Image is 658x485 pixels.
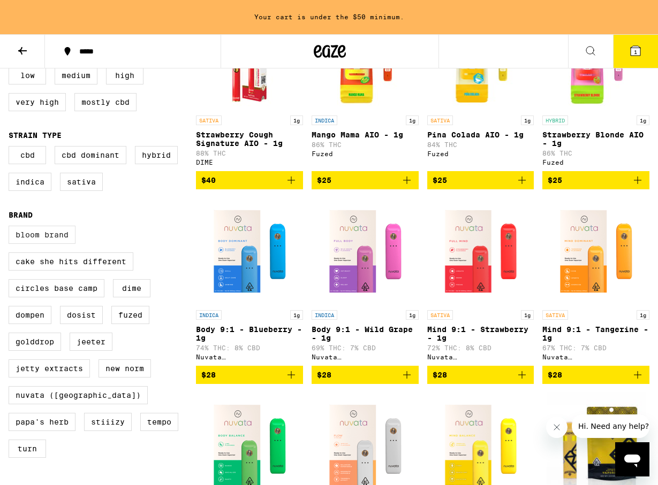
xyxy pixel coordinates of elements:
[548,371,562,379] span: $28
[542,150,649,157] p: 86% THC
[542,198,649,305] img: Nuvata (CA) - Mind 9:1 - Tangerine - 1g
[9,252,133,271] label: Cake She Hits Different
[201,176,216,184] span: $40
[427,198,534,305] img: Nuvata (CA) - Mind 9:1 - Strawberry - 1g
[542,198,649,366] a: Open page for Mind 9:1 - Tangerine - 1g from Nuvata (CA)
[60,173,103,191] label: Sativa
[427,366,534,384] button: Add to bag
[312,141,419,148] p: 86% THC
[406,310,419,320] p: 1g
[521,310,534,320] p: 1g
[106,66,143,84] label: High
[427,344,534,351] p: 72% THC: 8% CBD
[55,66,97,84] label: Medium
[140,413,178,431] label: Tempo
[427,130,534,139] p: Pina Colada AIO - 1g
[196,130,303,148] p: Strawberry Cough Signature AIO - 1g
[521,116,534,125] p: 1g
[196,3,303,171] a: Open page for Strawberry Cough Signature AIO - 1g from DIME
[542,310,568,320] p: SATIVA
[634,49,637,55] span: 1
[9,173,51,191] label: Indica
[9,146,46,164] label: CBD
[427,150,534,157] div: Fuzed
[312,130,419,139] p: Mango Mama AIO - 1g
[542,344,649,351] p: 67% THC: 7% CBD
[312,353,419,360] div: Nuvata ([GEOGRAPHIC_DATA])
[9,279,104,297] label: Circles Base Camp
[70,333,112,351] label: Jeeter
[196,116,222,125] p: SATIVA
[9,386,148,404] label: Nuvata ([GEOGRAPHIC_DATA])
[9,333,61,351] label: GoldDrop
[196,150,303,157] p: 88% THC
[427,171,534,189] button: Add to bag
[406,116,419,125] p: 1g
[546,417,568,438] iframe: Close message
[196,159,303,166] div: DIME
[548,176,562,184] span: $25
[9,226,75,244] label: Bloom Brand
[613,35,658,68] button: 1
[290,310,303,320] p: 1g
[99,359,151,378] label: New Norm
[84,413,132,431] label: STIIIZY
[196,344,303,351] p: 74% THC: 8% CBD
[9,306,51,324] label: Dompen
[196,366,303,384] button: Add to bag
[312,116,337,125] p: INDICA
[433,371,447,379] span: $28
[542,116,568,125] p: HYBRID
[427,353,534,360] div: Nuvata ([GEOGRAPHIC_DATA])
[135,146,178,164] label: Hybrid
[196,325,303,342] p: Body 9:1 - Blueberry - 1g
[312,344,419,351] p: 69% THC: 7% CBD
[433,176,447,184] span: $25
[9,440,46,458] label: turn
[55,146,126,164] label: CBD Dominant
[637,310,649,320] p: 1g
[542,366,649,384] button: Add to bag
[9,413,75,431] label: Papa's Herb
[312,198,419,366] a: Open page for Body 9:1 - Wild Grape - 1g from Nuvata (CA)
[427,198,534,366] a: Open page for Mind 9:1 - Strawberry - 1g from Nuvata (CA)
[542,130,649,148] p: Strawberry Blonde AIO - 1g
[312,325,419,342] p: Body 9:1 - Wild Grape - 1g
[196,171,303,189] button: Add to bag
[196,198,303,305] img: Nuvata (CA) - Body 9:1 - Blueberry - 1g
[111,306,149,324] label: Fuzed
[312,3,419,171] a: Open page for Mango Mama AIO - 1g from Fuzed
[312,366,419,384] button: Add to bag
[312,198,419,305] img: Nuvata (CA) - Body 9:1 - Wild Grape - 1g
[427,141,534,148] p: 84% THC
[615,442,649,476] iframe: Button to launch messaging window
[312,171,419,189] button: Add to bag
[317,371,331,379] span: $28
[9,211,33,219] legend: Brand
[74,93,137,111] label: Mostly CBD
[427,116,453,125] p: SATIVA
[427,310,453,320] p: SATIVA
[113,279,150,297] label: DIME
[312,310,337,320] p: INDICA
[60,306,103,324] label: Dosist
[542,325,649,342] p: Mind 9:1 - Tangerine - 1g
[9,359,90,378] label: Jetty Extracts
[542,353,649,360] div: Nuvata ([GEOGRAPHIC_DATA])
[542,159,649,166] div: Fuzed
[9,131,62,140] legend: Strain Type
[312,150,419,157] div: Fuzed
[196,310,222,320] p: INDICA
[9,93,66,111] label: Very High
[542,171,649,189] button: Add to bag
[317,176,331,184] span: $25
[542,3,649,171] a: Open page for Strawberry Blonde AIO - 1g from Fuzed
[637,116,649,125] p: 1g
[572,414,649,438] iframe: Message from company
[9,66,46,84] label: Low
[427,3,534,171] a: Open page for Pina Colada AIO - 1g from Fuzed
[196,198,303,366] a: Open page for Body 9:1 - Blueberry - 1g from Nuvata (CA)
[427,325,534,342] p: Mind 9:1 - Strawberry - 1g
[201,371,216,379] span: $28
